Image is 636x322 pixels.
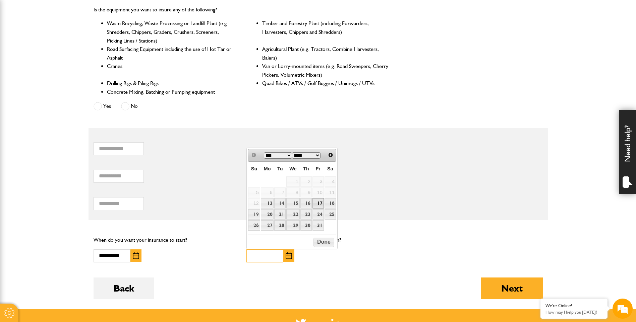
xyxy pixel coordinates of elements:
[316,166,321,171] span: Friday
[9,82,122,96] input: Enter your email address
[274,198,286,209] a: 14
[35,37,113,46] div: Chat with us now
[262,45,389,62] li: Agricultural Plant (e.g. Tractors, Combine Harvesters, Balers)
[262,62,389,79] li: Van or Lorry-mounted items (e.g. Road Sweepers, Cherry Pickers, Volumetric Mixers)
[261,220,274,231] a: 27
[261,209,274,220] a: 20
[328,152,333,158] span: Next
[94,236,237,244] p: When do you want your insurance to start?
[274,220,286,231] a: 28
[300,209,312,220] a: 23
[110,3,126,19] div: Minimize live chat window
[107,45,234,62] li: Road Surfacing Equipment including the use of Hot Tar or Asphalt
[94,277,154,299] button: Back
[619,110,636,194] div: Need help?
[9,101,122,116] input: Enter your phone number
[300,198,312,209] a: 16
[248,209,260,220] a: 19
[261,198,274,209] a: 13
[251,166,257,171] span: Sunday
[286,220,299,231] a: 29
[262,19,389,45] li: Timber and Forestry Plant (including Forwarders, Harvesters, Chippers and Shredders)
[264,166,271,171] span: Monday
[107,88,234,96] li: Concrete Mixing, Batching or Pumping equipment
[133,252,139,259] img: Choose date
[313,238,334,247] button: Done
[481,277,543,299] button: Next
[545,303,602,309] div: We're Online!
[107,19,234,45] li: Waste Recycling, Waste Processing or Landfill Plant (e.g. Shredders, Chippers, Graders, Crushers,...
[262,79,389,88] li: Quad Bikes / ATVs / Golf Buggies / Unimogs / UTVs
[312,209,324,220] a: 24
[326,150,335,160] a: Next
[94,102,111,110] label: Yes
[327,166,333,171] span: Saturday
[300,220,312,231] a: 30
[545,310,602,315] p: How may I help you today?
[286,209,299,220] a: 22
[107,62,234,79] li: Cranes
[277,166,283,171] span: Tuesday
[94,5,390,14] p: Is the equipment you want to insure any of the following?
[121,102,138,110] label: No
[11,37,28,47] img: d_20077148190_company_1631870298795_20077148190
[91,206,122,215] em: Start Chat
[9,121,122,200] textarea: Type your message and hit 'Enter'
[248,220,260,231] a: 26
[312,220,324,231] a: 31
[286,198,299,209] a: 15
[107,79,234,88] li: Drilling Rigs & Piling Rigs
[325,198,336,209] a: 18
[274,209,286,220] a: 21
[303,166,309,171] span: Thursday
[312,198,324,209] a: 17
[289,166,296,171] span: Wednesday
[9,62,122,77] input: Enter your last name
[286,252,292,259] img: Choose date
[325,209,336,220] a: 25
